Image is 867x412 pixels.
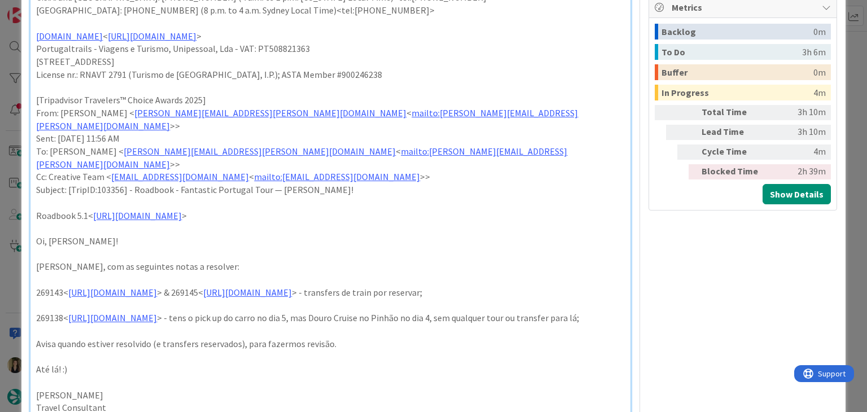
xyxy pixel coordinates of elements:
p: [Tripadvisor Travelers™ Choice Awards 2025] [36,94,624,107]
div: 0m [813,64,826,80]
p: 269138< > - tens o pick up do carro no dia 5, mas Douro Cruise no Pinhão no dia 4, sem qualquer t... [36,312,624,325]
div: Buffer [662,64,813,80]
a: [PERSON_NAME][EMAIL_ADDRESS][PERSON_NAME][DOMAIN_NAME] [134,107,406,119]
p: Cc: Creative Team < < >> [36,170,624,183]
div: Lead Time [702,125,764,140]
a: [DOMAIN_NAME] [36,30,103,42]
div: Backlog [662,24,813,40]
p: 269143< > & 269145< > - transfers de train por reservar; [36,286,624,299]
div: 0m [813,24,826,40]
a: mailto:[EMAIL_ADDRESS][DOMAIN_NAME] [254,171,420,182]
div: In Progress [662,85,813,100]
p: License nr.: RNAVT 2791 (Turismo de [GEOGRAPHIC_DATA], I.P.); ASTA Member #900246238 [36,68,624,81]
div: To Do [662,44,802,60]
p: From: [PERSON_NAME] < < >> [36,107,624,132]
div: 4m [768,144,826,160]
span: Support [24,2,51,15]
div: Total Time [702,105,764,120]
span: Metrics [672,1,816,14]
div: Blocked Time [702,164,764,179]
p: [STREET_ADDRESS] [36,55,624,68]
p: Subject: [TripID:103356] - Roadbook - Fantastic Portugal Tour — [PERSON_NAME]! [36,183,624,196]
div: 2h 39m [768,164,826,179]
a: [EMAIL_ADDRESS][DOMAIN_NAME] [111,171,249,182]
p: < > [36,30,624,43]
button: Show Details [763,184,831,204]
p: Avisa quando estiver resolvido (e transfers reservados), para fazermos revisão. [36,338,624,350]
p: Portugaltrails - Viagens e Turismo, Unipessoal, Lda - VAT: PT508821363 [36,42,624,55]
p: Oi, [PERSON_NAME]! [36,235,624,248]
p: Sent: [DATE] 11:56 AM [36,132,624,145]
div: 4m [813,85,826,100]
a: mailto:[PERSON_NAME][EMAIL_ADDRESS][PERSON_NAME][DOMAIN_NAME] [36,107,578,132]
p: Até lá! :) [36,363,624,376]
div: 3h 6m [802,44,826,60]
p: To: [PERSON_NAME] < < >> [36,145,624,170]
a: mailto:[PERSON_NAME][EMAIL_ADDRESS][PERSON_NAME][DOMAIN_NAME] [36,146,567,170]
a: [URL][DOMAIN_NAME] [68,312,157,323]
a: [URL][DOMAIN_NAME] [203,287,292,298]
p: [GEOGRAPHIC_DATA]: [PHONE_NUMBER] (8 p.m. to 4 a.m. Sydney Local Time)<tel:[PHONE_NUMBER]> [36,4,624,17]
p: Roadbook 5.1< > [36,209,624,222]
p: [PERSON_NAME], com as seguintes notas a resolver: [36,260,624,273]
a: [URL][DOMAIN_NAME] [108,30,196,42]
p: [PERSON_NAME] [36,389,624,402]
div: 3h 10m [768,105,826,120]
a: [PERSON_NAME][EMAIL_ADDRESS][PERSON_NAME][DOMAIN_NAME] [124,146,396,157]
a: [URL][DOMAIN_NAME] [93,210,182,221]
div: Cycle Time [702,144,764,160]
a: [URL][DOMAIN_NAME] [68,287,157,298]
div: 3h 10m [768,125,826,140]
